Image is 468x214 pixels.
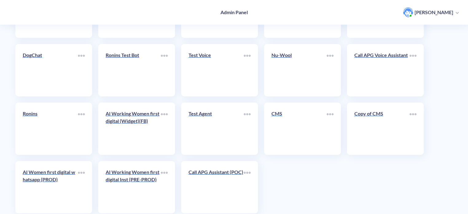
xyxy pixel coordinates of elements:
a: Nu-Wool [271,51,327,89]
p: AI Women first digital whatsapp (PROD) [23,168,78,183]
a: AI Working Women first digital Inst (PRE-PROD) [106,168,161,206]
a: DogChat [23,51,78,89]
a: Ronins Test Bot [106,51,161,89]
p: AI Working Women first digital (Widget)(FB) [106,110,161,125]
p: Test Agent [189,110,244,117]
a: AI Working Women first digital (Widget)(FB) [106,110,161,147]
p: Ronins Test Bot [106,51,161,59]
h4: Admin Panel [220,9,248,15]
button: user photo[PERSON_NAME] [400,7,462,18]
a: Copy of CMS [354,110,410,147]
a: Call APG Assistant (POC) [189,168,244,206]
a: Test Agent [189,110,244,147]
p: Call APG Voice Assistant [354,51,410,59]
p: [PERSON_NAME] [415,9,453,16]
p: DogChat [23,51,78,59]
a: AI Women first digital whatsapp (PROD) [23,168,78,206]
a: Call APG Voice Assistant [354,51,410,89]
a: Ronins [23,110,78,147]
a: Test Voice [189,51,244,89]
p: Copy of CMS [354,110,410,117]
p: AI Working Women first digital Inst (PRE-PROD) [106,168,161,183]
p: Nu-Wool [271,51,327,59]
p: CMS [271,110,327,117]
a: CMS [271,110,327,147]
img: user photo [403,7,413,17]
p: Call APG Assistant (POC) [189,168,244,176]
p: Ronins [23,110,78,117]
p: Test Voice [189,51,244,59]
